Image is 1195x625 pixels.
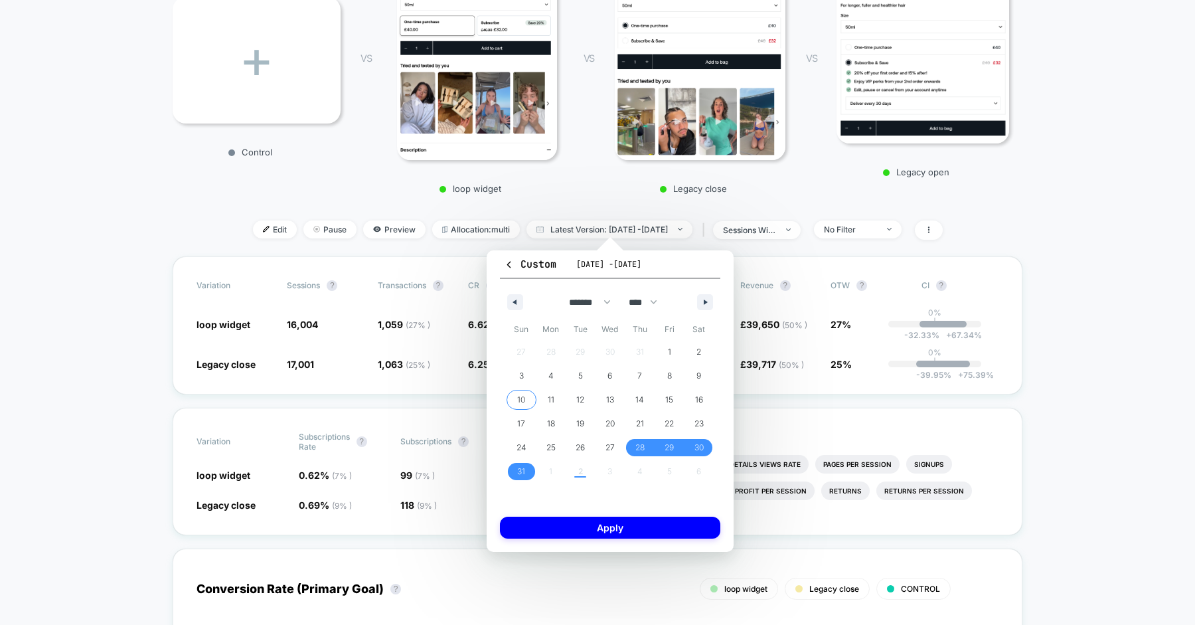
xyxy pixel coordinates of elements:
[831,359,852,370] span: 25%
[197,280,270,291] span: Variation
[607,364,612,388] span: 6
[596,319,625,340] span: Wed
[507,412,536,436] button: 17
[665,388,673,412] span: 15
[684,412,714,436] button: 23
[655,412,684,436] button: 22
[596,412,625,436] button: 20
[507,460,536,484] button: 31
[332,501,352,511] span: ( 9 % )
[547,412,555,436] span: 18
[830,167,1002,177] p: Legacy open
[536,436,566,460] button: 25
[517,460,525,484] span: 31
[442,226,447,233] img: rebalance
[400,499,437,511] span: 118
[699,221,713,240] span: |
[727,482,815,500] li: Profit Per Session
[596,388,625,412] button: 13
[519,364,524,388] span: 3
[507,436,536,460] button: 24
[625,436,655,460] button: 28
[684,388,714,412] button: 16
[303,221,357,238] span: Pause
[433,280,443,291] button: ?
[584,52,594,64] span: VS
[696,340,701,364] span: 2
[299,499,352,511] span: 0.69 %
[684,436,714,460] button: 30
[517,388,525,412] span: 10
[904,330,939,340] span: -32.33 %
[916,370,951,380] span: -39.95 %
[655,319,684,340] span: Fri
[933,317,936,327] p: |
[806,52,817,64] span: VS
[504,258,556,271] span: Custom
[517,436,526,460] span: 24
[500,517,720,539] button: Apply
[928,347,941,357] p: 0%
[299,470,352,481] span: 0.62 %
[263,226,270,232] img: edit
[782,320,807,330] span: ( 50 % )
[566,412,596,436] button: 19
[746,319,807,330] span: 39,650
[901,584,940,594] span: CONTROL
[327,280,337,291] button: ?
[625,388,655,412] button: 14
[548,388,554,412] span: 11
[694,436,704,460] span: 30
[400,470,435,481] span: 99
[655,388,684,412] button: 15
[746,359,804,370] span: 39,717
[831,280,904,291] span: OTW
[468,319,499,330] span: 6.62 %
[526,221,692,238] span: Latest Version: [DATE] - [DATE]
[933,357,936,367] p: |
[576,259,641,270] span: [DATE] - [DATE]
[566,436,596,460] button: 26
[936,280,947,291] button: ?
[166,147,334,157] p: Control
[357,436,367,447] button: ?
[507,319,536,340] span: Sun
[667,364,672,388] span: 8
[607,183,780,194] p: Legacy close
[378,280,426,290] span: Transactions
[536,412,566,436] button: 18
[831,319,851,330] span: 27%
[655,364,684,388] button: 8
[665,412,674,436] span: 22
[548,364,554,388] span: 4
[197,432,270,452] span: Variation
[536,364,566,388] button: 4
[596,364,625,388] button: 6
[566,388,596,412] button: 12
[605,412,615,436] span: 20
[197,499,256,511] span: Legacy close
[417,501,437,511] span: ( 9 % )
[694,412,704,436] span: 23
[906,455,952,474] li: Signups
[821,482,870,500] li: Returns
[723,225,776,235] div: sessions with impression
[824,224,877,234] div: No Filter
[500,257,720,279] button: Custom[DATE] -[DATE]
[876,482,972,500] li: Returns Per Session
[625,412,655,436] button: 21
[606,388,614,412] span: 13
[625,319,655,340] span: Thu
[696,364,701,388] span: 9
[946,330,951,340] span: +
[578,364,583,388] span: 5
[536,226,544,232] img: calendar
[635,388,644,412] span: 14
[507,388,536,412] button: 10
[517,412,525,436] span: 17
[503,432,999,442] p: Would like to see more reports?
[724,584,767,594] span: loop widget
[390,584,401,594] button: ?
[668,340,671,364] span: 1
[360,52,371,64] span: VS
